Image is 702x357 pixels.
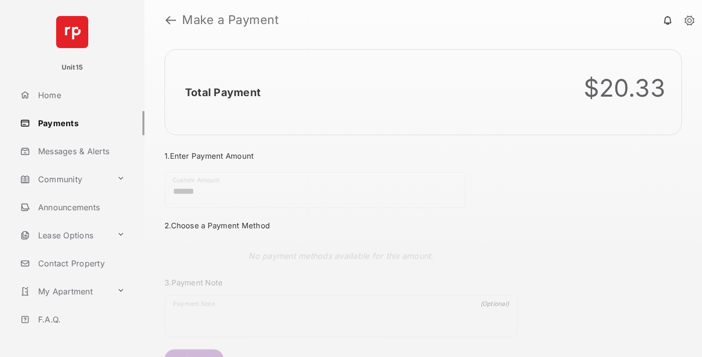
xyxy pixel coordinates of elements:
[16,223,113,247] a: Lease Options
[16,139,144,163] a: Messages & Alerts
[584,74,666,103] div: $20.33
[16,83,144,107] a: Home
[16,279,113,303] a: My Apartment
[16,195,144,219] a: Announcements
[16,251,144,275] a: Contact Property
[62,63,83,73] p: Unit15
[248,250,433,262] p: No payment methods available for this amount.
[164,278,517,287] h3: 3. Payment Note
[164,151,517,161] h3: 1. Enter Payment Amount
[185,86,261,99] h2: Total Payment
[182,14,279,26] strong: Make a Payment
[16,111,144,135] a: Payments
[16,307,144,331] a: F.A.Q.
[56,16,88,48] img: svg+xml;base64,PHN2ZyB4bWxucz0iaHR0cDovL3d3dy53My5vcmcvMjAwMC9zdmciIHdpZHRoPSI2NCIgaGVpZ2h0PSI2NC...
[164,221,517,230] h3: 2. Choose a Payment Method
[16,167,113,191] a: Community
